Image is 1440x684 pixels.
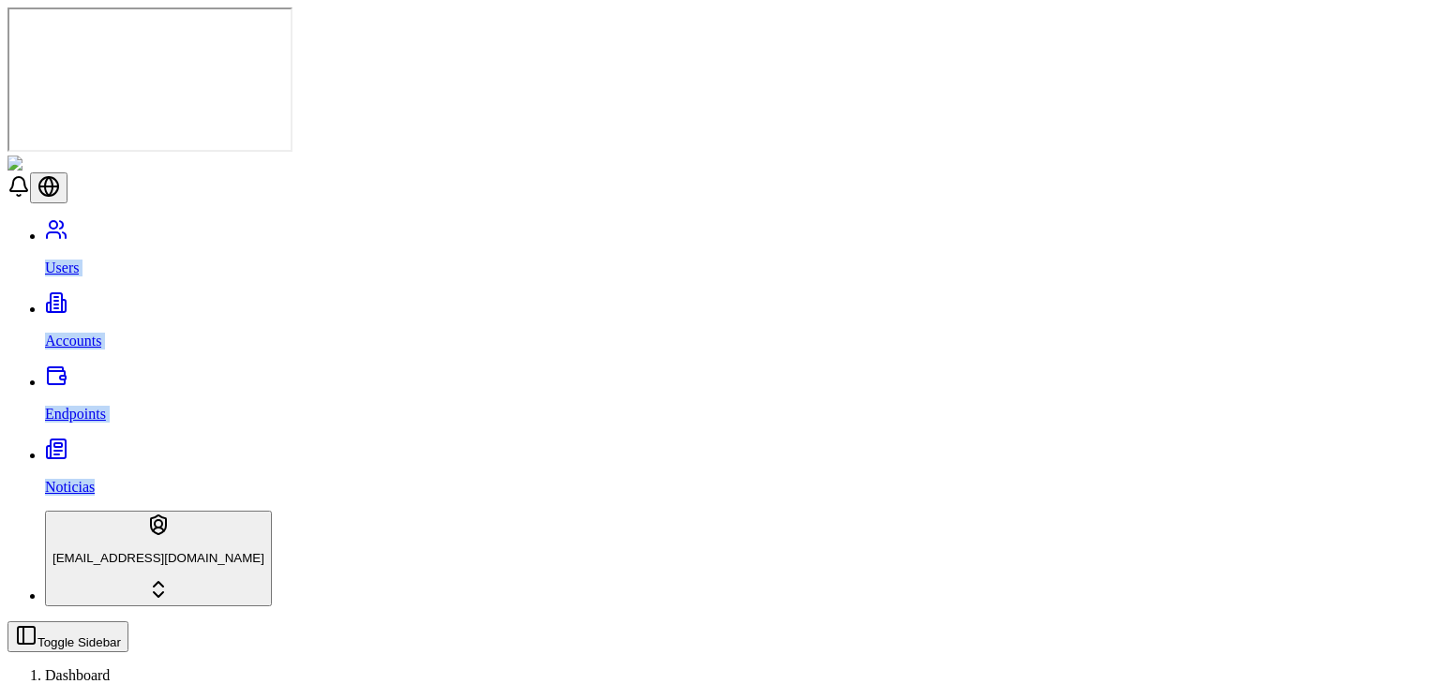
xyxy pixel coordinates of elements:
[45,406,1432,423] p: Endpoints
[45,228,1432,276] a: Users
[45,374,1432,423] a: Endpoints
[37,635,121,649] span: Toggle Sidebar
[45,511,272,606] button: [EMAIL_ADDRESS][DOMAIN_NAME]
[45,479,1432,496] p: Noticias
[45,333,1432,349] p: Accounts
[7,621,128,652] button: Toggle Sidebar
[45,260,1432,276] p: Users
[7,156,119,172] img: ShieldPay Logo
[52,551,264,565] p: [EMAIL_ADDRESS][DOMAIN_NAME]
[45,447,1432,496] a: Noticias
[45,301,1432,349] a: Accounts
[45,667,110,683] a: Dashboard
